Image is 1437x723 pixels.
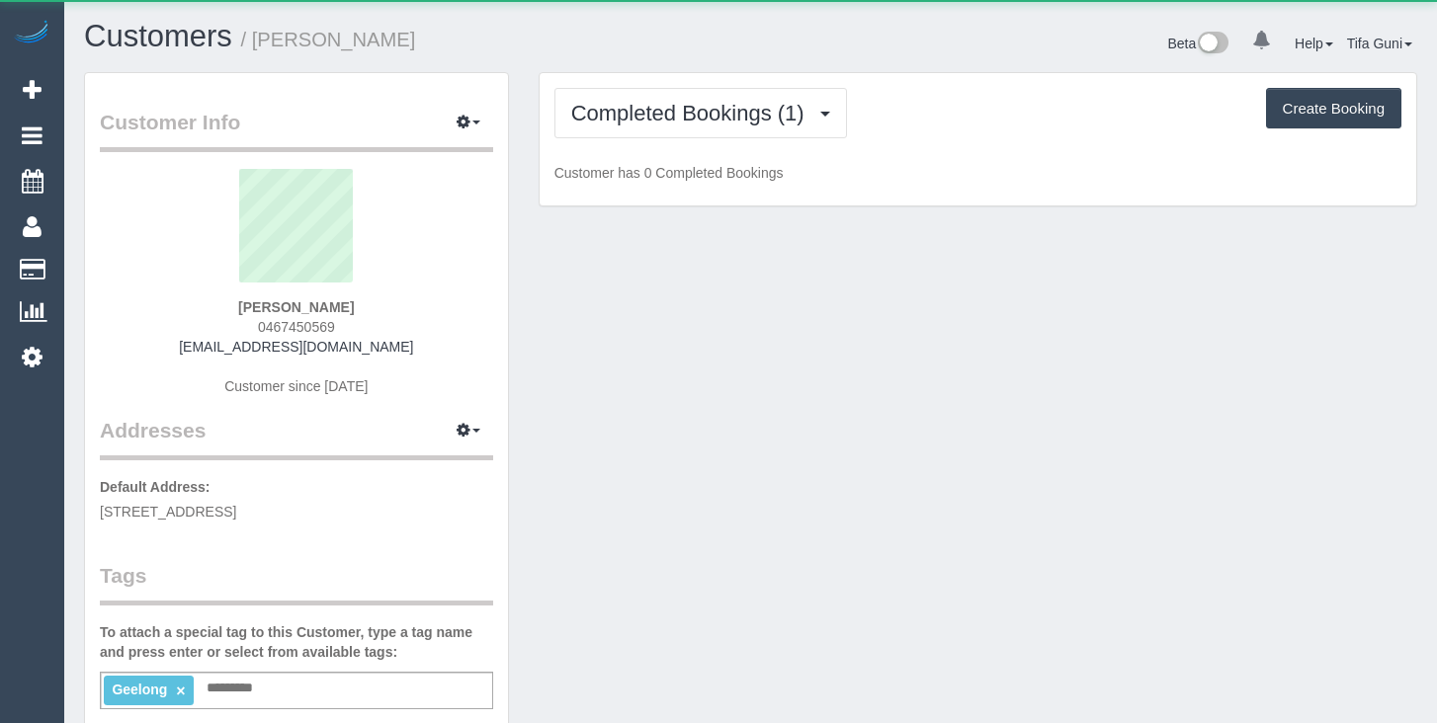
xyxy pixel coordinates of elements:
label: Default Address: [100,477,211,497]
img: Automaid Logo [12,20,51,47]
img: New interface [1196,32,1228,57]
legend: Tags [100,561,493,605]
a: Beta [1167,36,1228,51]
button: Create Booking [1266,88,1401,129]
a: Help [1295,36,1333,51]
span: Customer since [DATE] [224,378,368,394]
a: [EMAIL_ADDRESS][DOMAIN_NAME] [179,339,413,355]
span: Geelong [112,682,167,697]
p: Customer has 0 Completed Bookings [554,163,1401,183]
label: To attach a special tag to this Customer, type a tag name and press enter or select from availabl... [100,622,493,662]
a: × [176,683,185,699]
a: Customers [84,19,232,53]
a: Tifa Guni [1347,36,1412,51]
span: 0467450569 [258,319,335,335]
span: [STREET_ADDRESS] [100,504,236,520]
legend: Customer Info [100,108,493,152]
button: Completed Bookings (1) [554,88,847,138]
span: Completed Bookings (1) [571,101,814,125]
strong: [PERSON_NAME] [238,299,354,315]
small: / [PERSON_NAME] [241,29,416,50]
